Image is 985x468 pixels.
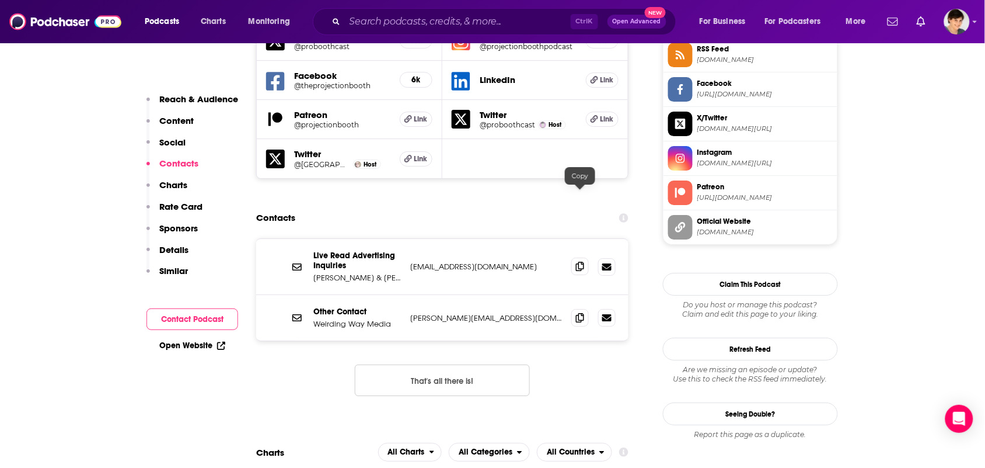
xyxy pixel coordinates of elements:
[240,12,305,31] button: open menu
[663,430,838,439] div: Report this page as a duplicate.
[846,13,866,30] span: More
[159,201,202,212] p: Rate Card
[697,216,833,227] span: Official Website
[414,154,428,164] span: Link
[146,223,198,244] button: Sponsors
[400,112,432,127] a: Link
[294,120,390,129] h5: @projectionbooth
[146,137,186,158] button: Social
[697,193,833,202] span: https://www.patreon.com/projectionbooth
[663,403,838,425] a: Seeing Double?
[480,109,577,120] h5: Twitter
[945,405,973,433] div: Open Intercom Messenger
[294,160,350,169] h5: @[GEOGRAPHIC_DATA]
[9,11,121,33] img: Podchaser - Follow, Share and Rate Podcasts
[838,12,881,31] button: open menu
[256,207,295,229] h2: Contacts
[410,75,422,85] h5: 6k
[537,443,612,462] button: open menu
[697,228,833,237] span: projectionboothpodcast.com
[586,72,619,88] a: Link
[146,158,198,179] button: Contacts
[480,120,535,129] a: @proboothcast
[146,265,188,287] button: Similar
[663,365,838,384] div: Are we missing an episode or update? Use this to check the RSS feed immediately.
[691,12,760,31] button: open menu
[700,13,746,30] span: For Business
[668,181,833,205] a: Patreon[URL][DOMAIN_NAME]
[256,447,284,458] h2: Charts
[146,244,188,266] button: Details
[364,161,376,168] span: Host
[883,12,903,32] a: Show notifications dropdown
[410,262,562,272] p: [EMAIL_ADDRESS][DOMAIN_NAME]
[414,115,428,124] span: Link
[146,179,187,201] button: Charts
[400,151,432,167] a: Link
[378,443,442,462] h2: Platforms
[159,93,238,105] p: Reach & Audience
[765,13,821,30] span: For Podcasters
[294,42,390,51] a: @proboothcast
[607,15,666,29] button: Open AdvancedNew
[146,308,238,330] button: Contact Podcast
[159,158,198,169] p: Contacts
[159,115,194,126] p: Content
[313,273,401,283] p: [PERSON_NAME] & [PERSON_NAME]
[697,182,833,192] span: Patreon
[145,13,179,30] span: Podcasts
[313,307,401,317] p: Other Contact
[565,167,595,185] div: Copy
[449,443,530,462] h2: Categories
[146,115,194,137] button: Content
[159,244,188,255] p: Details
[137,12,194,31] button: open menu
[480,74,577,85] h5: LinkedIn
[355,365,530,396] button: Nothing here.
[697,44,833,54] span: RSS Feed
[697,56,833,64] span: spreaker.com
[944,9,970,34] button: Show profile menu
[613,19,661,25] span: Open Advanced
[547,448,595,456] span: All Countries
[663,273,838,296] button: Claim This Podcast
[944,9,970,34] span: Logged in as bethwouldknow
[697,147,833,158] span: Instagram
[645,7,666,18] span: New
[313,251,401,271] p: Live Read Advertising Inquiries
[410,313,562,323] p: [PERSON_NAME][EMAIL_ADDRESS][DOMAIN_NAME]
[355,161,361,168] a: Maitland McDonagh
[571,14,598,29] span: Ctrl K
[449,443,530,462] button: open menu
[294,109,390,120] h5: Patreon
[668,112,833,136] a: X/Twitter[DOMAIN_NAME][URL]
[600,75,613,85] span: Link
[668,43,833,67] a: RSS Feed[DOMAIN_NAME]
[697,90,833,99] span: https://www.facebook.com/theprojectionbooth
[324,8,687,35] div: Search podcasts, credits, & more...
[480,42,577,51] a: @projectionboothpodcast
[668,146,833,171] a: Instagram[DOMAIN_NAME][URL]
[663,300,838,319] div: Claim and edit this page to your liking.
[586,112,619,127] a: Link
[294,81,390,90] a: @theprojectionbooth
[944,9,970,34] img: User Profile
[294,70,390,81] h5: Facebook
[540,122,546,128] img: Mike White
[537,443,612,462] h2: Countries
[549,121,561,129] span: Host
[193,12,233,31] a: Charts
[600,115,613,124] span: Link
[459,448,512,456] span: All Categories
[249,13,290,30] span: Monitoring
[912,12,930,32] a: Show notifications dropdown
[697,159,833,168] span: instagram.com/projectionboothpodcast
[697,78,833,89] span: Facebook
[159,341,225,351] a: Open Website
